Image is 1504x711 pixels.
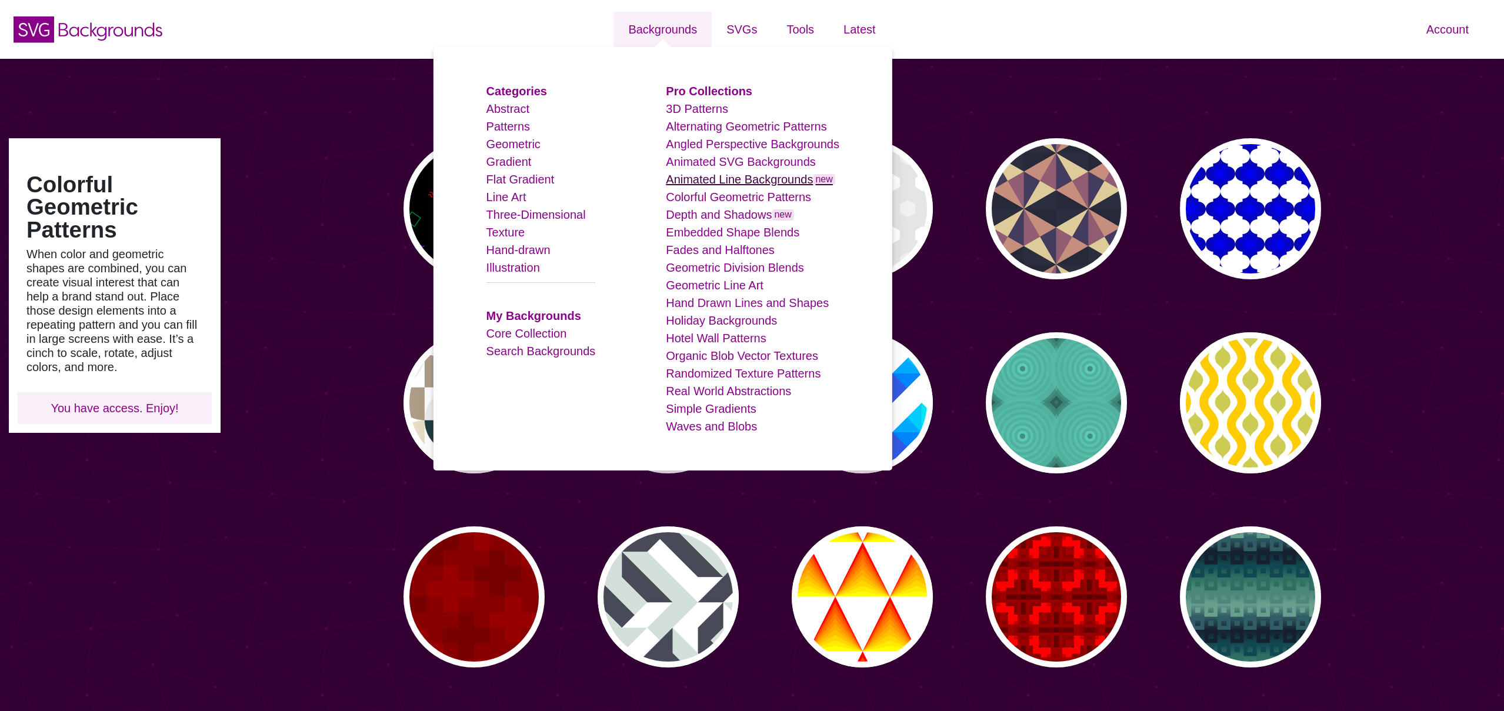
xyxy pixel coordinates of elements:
a: Backgrounds [613,12,712,47]
a: Embedded Shape Blends [666,226,799,239]
a: Alternating Geometric Patterns [666,120,826,133]
button: a rainbow pattern of outlined geometric shapes [403,138,545,279]
a: Gradient [486,155,532,168]
a: Core Collection [486,327,567,340]
a: Line Art [486,191,526,203]
a: Abstract [486,102,529,115]
button: blue and white alternating pattern [1180,138,1321,279]
a: Depth and Shadowsnew [666,208,794,221]
a: Illustration [486,261,540,274]
button: kaleidoscope pattern made from triangles [986,138,1127,279]
a: 3D Patterns [666,102,728,115]
a: Search Backgrounds [486,345,596,358]
a: My Backgrounds [486,309,581,322]
button: white gray and green shapes made from sharp angled divisions [598,526,739,667]
a: Waves and Blobs [666,420,757,433]
button: various red rectangles and divisions pattern [986,526,1127,667]
h1: Colorful Geometric Patterns [26,173,203,241]
button: zipper-like pattern in cool metal colors [1180,526,1321,667]
a: Animated Line Backgroundsnew [666,173,835,186]
p: You have access. Enjoy! [26,401,203,415]
a: Fades and Halftones [666,243,775,256]
a: Hand-drawn [486,243,551,256]
a: Colorful Geometric Patterns [666,191,811,203]
p: When color and geometric shapes are combined, you can create visual interest that can help a bran... [26,247,203,374]
a: Geometric [486,138,541,151]
a: Hotel Wall Patterns [666,332,766,345]
a: Hand Drawn Lines and Shapes [666,296,829,309]
a: Real World Abstractions [666,385,791,398]
a: Organic Blob Vector Textures [666,349,818,362]
a: Three-Dimensional [486,208,586,221]
a: SVGs [712,12,772,47]
a: Animated SVG Backgrounds [666,155,816,168]
button: pattern of yellow wavy lines and green leaves [1180,332,1321,473]
a: Angled Perspective Backgrounds [666,138,839,151]
a: Randomized Texture Patterns [666,367,821,380]
button: red plus signs interlocking pattern [403,526,545,667]
span: new [813,174,835,185]
a: Geometric Division Blends [666,261,804,274]
a: Tools [772,12,829,47]
button: green rippling circle pattern [986,332,1127,473]
a: Categories [486,85,547,98]
a: Simple Gradients [666,402,756,415]
a: Flat Gradient [486,173,555,186]
a: Account [1412,12,1483,47]
span: new [772,209,793,221]
a: Geometric Line Art [666,279,763,292]
a: Pro Collections [666,85,752,98]
button: circles divided by squares pattern [403,332,545,473]
a: Latest [829,12,890,47]
a: Holiday Backgrounds [666,314,777,327]
a: Patterns [486,120,530,133]
a: Texture [486,226,525,239]
button: yellow orange and red alternating pyramids [792,526,933,667]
